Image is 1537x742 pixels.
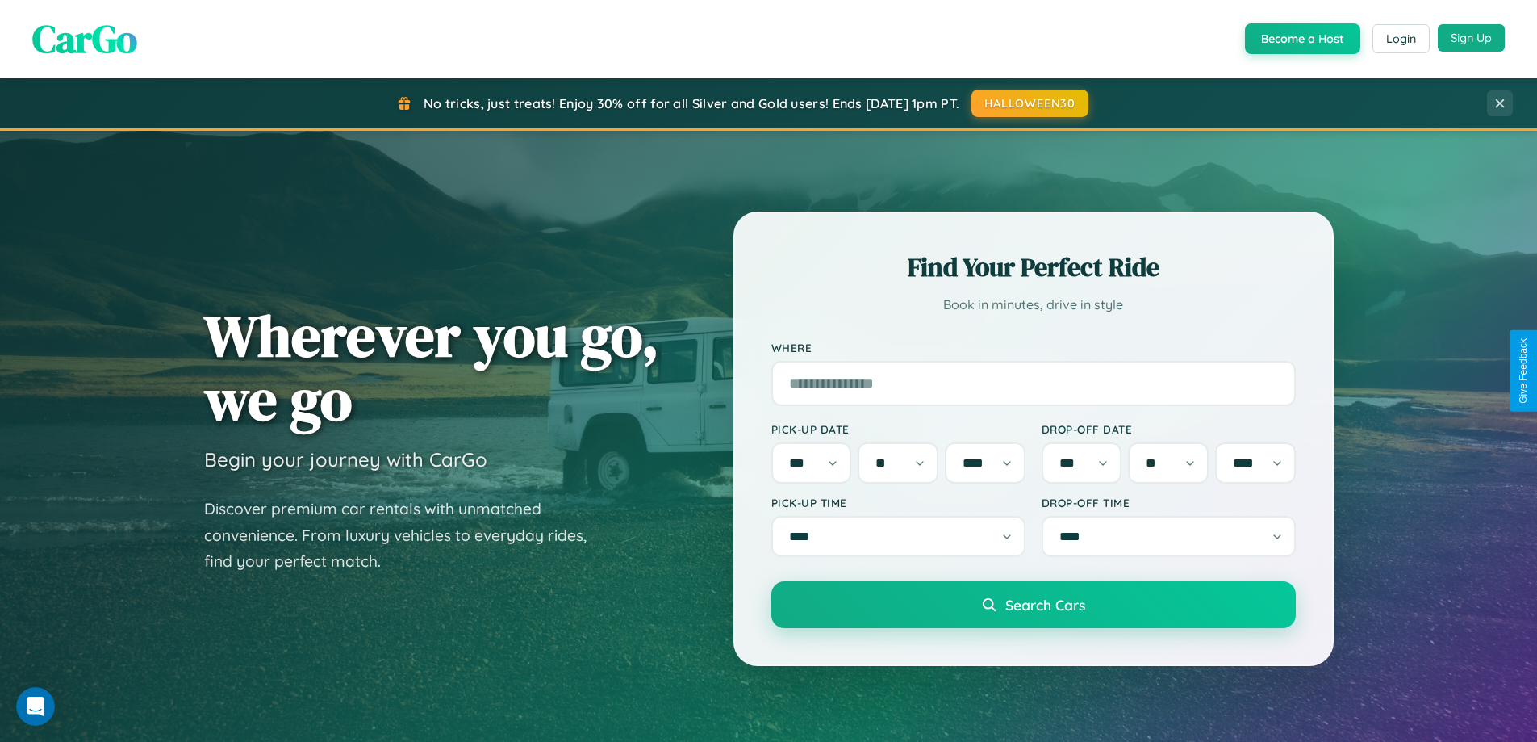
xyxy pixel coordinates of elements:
h2: Find Your Perfect Ride [771,249,1296,285]
div: Give Feedback [1518,338,1529,404]
span: No tricks, just treats! Enjoy 30% off for all Silver and Gold users! Ends [DATE] 1pm PT. [424,95,959,111]
span: Search Cars [1005,596,1085,614]
label: Pick-up Date [771,422,1025,436]
p: Book in minutes, drive in style [771,293,1296,317]
button: Login [1372,24,1430,53]
h1: Wherever you go, we go [204,304,659,431]
button: Search Cars [771,581,1296,628]
span: CarGo [32,12,137,65]
label: Pick-up Time [771,496,1025,509]
button: Become a Host [1245,23,1360,54]
p: Discover premium car rentals with unmatched convenience. From luxury vehicles to everyday rides, ... [204,496,608,575]
label: Where [771,341,1296,354]
h3: Begin your journey with CarGo [204,447,487,472]
button: HALLOWEEN30 [971,90,1088,117]
iframe: Intercom live chat [16,687,55,726]
label: Drop-off Date [1042,422,1296,436]
label: Drop-off Time [1042,496,1296,509]
button: Sign Up [1438,24,1505,52]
